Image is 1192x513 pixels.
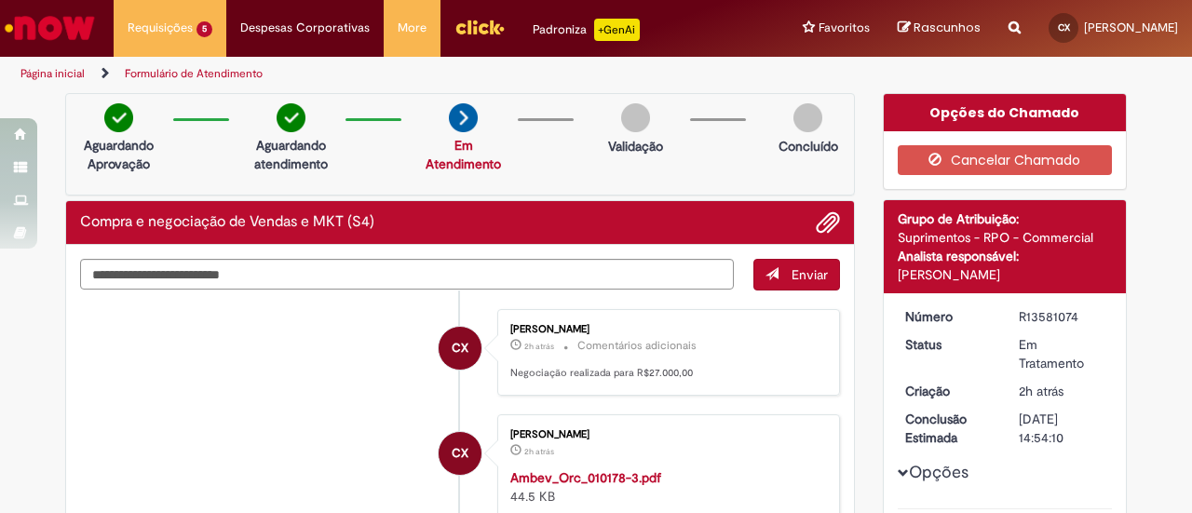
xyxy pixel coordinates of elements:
p: Concluído [779,137,838,155]
div: Grupo de Atribuição: [898,209,1113,228]
span: CX [1058,21,1070,34]
span: 2h atrás [1019,383,1063,399]
a: Rascunhos [898,20,981,37]
div: Suprimentos - RPO - Commercial [898,228,1113,247]
small: Comentários adicionais [577,338,697,354]
div: R13581074 [1019,307,1105,326]
span: Favoritos [819,19,870,37]
span: More [398,19,427,37]
span: [PERSON_NAME] [1084,20,1178,35]
div: Claudia Perdigao Xavier [439,432,481,475]
img: check-circle-green.png [277,103,305,132]
ul: Trilhas de página [14,57,780,91]
a: Página inicial [20,66,85,81]
img: ServiceNow [2,9,98,47]
a: Formulário de Atendimento [125,66,263,81]
p: Aguardando Aprovação [74,136,164,173]
span: Enviar [792,266,828,283]
span: 2h atrás [524,341,554,352]
span: CX [452,431,468,476]
p: +GenAi [594,19,640,41]
button: Adicionar anexos [816,210,840,235]
textarea: Digite sua mensagem aqui... [80,259,734,290]
span: CX [452,326,468,371]
p: Validação [608,137,663,155]
span: 2h atrás [524,446,554,457]
img: check-circle-green.png [104,103,133,132]
time: 30/09/2025 11:54:06 [1019,383,1063,399]
span: Requisições [128,19,193,37]
a: Em Atendimento [426,137,501,172]
button: Enviar [753,259,840,290]
dt: Conclusão Estimada [891,410,1006,447]
div: Analista responsável: [898,247,1113,265]
span: 5 [196,21,212,37]
dt: Número [891,307,1006,326]
div: [PERSON_NAME] [510,324,820,335]
div: Claudia Perdigao Xavier [439,327,481,370]
time: 30/09/2025 11:54:56 [524,341,554,352]
div: [DATE] 14:54:10 [1019,410,1105,447]
span: Despesas Corporativas [240,19,370,37]
div: [PERSON_NAME] [898,265,1113,284]
img: img-circle-grey.png [793,103,822,132]
div: Em Tratamento [1019,335,1105,372]
img: click_logo_yellow_360x200.png [454,13,505,41]
button: Cancelar Chamado [898,145,1113,175]
div: 30/09/2025 11:54:06 [1019,382,1105,400]
span: Rascunhos [914,19,981,36]
p: Negociação realizada para R$27.000,00 [510,366,820,381]
h2: Compra e negociação de Vendas e MKT (S4) Histórico de tíquete [80,214,374,231]
img: arrow-next.png [449,103,478,132]
a: Ambev_Orc_010178-3.pdf [510,469,661,486]
div: 44.5 KB [510,468,820,506]
div: Opções do Chamado [884,94,1127,131]
div: [PERSON_NAME] [510,429,820,440]
p: Aguardando atendimento [246,136,336,173]
dt: Criação [891,382,1006,400]
img: img-circle-grey.png [621,103,650,132]
div: Padroniza [533,19,640,41]
dt: Status [891,335,1006,354]
time: 30/09/2025 11:54:04 [524,446,554,457]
